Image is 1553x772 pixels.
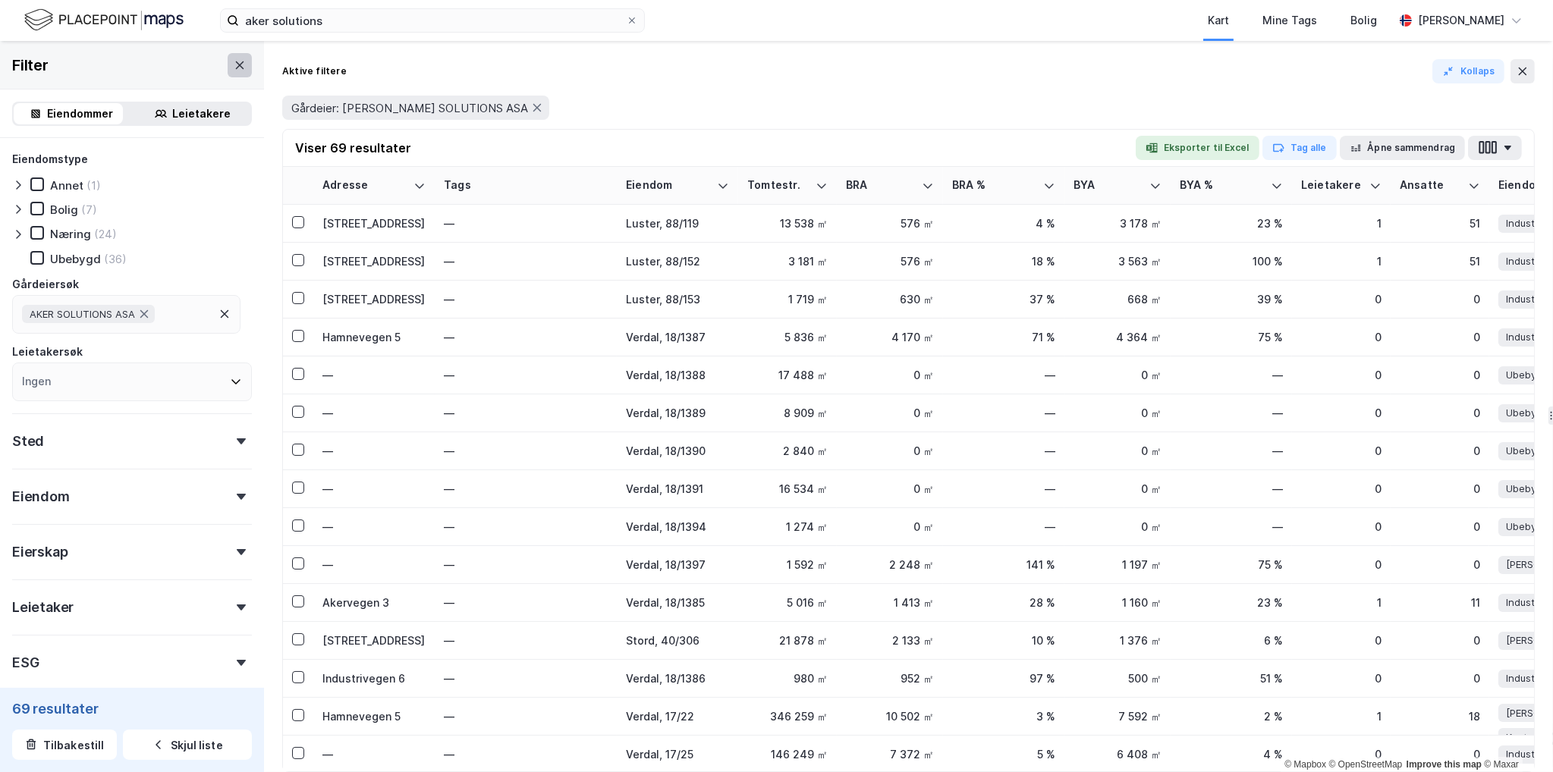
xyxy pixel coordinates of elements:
div: — [444,629,608,653]
div: 952 ㎡ [846,670,934,686]
div: 4 364 ㎡ [1074,329,1162,345]
div: — [444,591,608,615]
div: 500 ㎡ [1074,670,1162,686]
div: 0 [1301,519,1382,535]
div: 0 [1301,291,1382,307]
span: Industri [1506,291,1541,307]
div: Tags [444,178,608,193]
div: 0 [1400,632,1480,648]
img: logo.f888ab2527a4732fd821a326f86c7f29.svg [24,7,184,33]
div: 630 ㎡ [846,291,934,307]
div: BRA % [952,178,1037,193]
div: 4 % [1180,746,1283,762]
span: Industri [1506,253,1541,269]
div: 0 [1400,746,1480,762]
div: [STREET_ADDRESS] [322,215,426,231]
span: Ubebygd [1506,519,1548,535]
button: Tilbakestill [12,730,117,760]
div: 0 ㎡ [846,481,934,497]
div: 18 [1400,708,1480,724]
button: Åpne sammendrag [1340,136,1466,160]
div: 0 ㎡ [1074,443,1162,459]
div: 0 [1301,481,1382,497]
div: — [952,519,1055,535]
span: Industri [1506,215,1541,231]
div: [STREET_ADDRESS] [322,253,426,269]
div: 0 [1400,329,1480,345]
div: Verdal, 18/1386 [626,670,729,686]
div: 6 % [1180,632,1283,648]
div: — [444,363,608,388]
div: Ingen [22,372,51,391]
div: Verdal, 18/1391 [626,481,729,497]
div: 10 % [952,632,1055,648]
div: Luster, 88/153 [626,291,729,307]
div: Mine Tags [1262,11,1317,30]
div: — [444,439,608,463]
div: 3 181 ㎡ [747,253,828,269]
div: 4 % [952,215,1055,231]
span: Ubebygd [1506,405,1548,421]
div: 0 [1400,670,1480,686]
div: — [1180,481,1283,497]
div: Ansatte [1400,178,1462,193]
div: — [444,325,608,350]
div: — [952,405,1055,421]
div: 2 840 ㎡ [747,443,828,459]
button: Tag alle [1262,136,1337,160]
div: 69 resultater [12,699,252,717]
div: — [444,401,608,425]
div: 0 ㎡ [846,519,934,535]
div: Ubebygd [50,252,101,266]
div: Verdal, 17/25 [626,746,729,762]
a: Improve this map [1407,759,1482,770]
div: 5 016 ㎡ [747,595,828,610]
div: 3 178 ㎡ [1074,215,1162,231]
div: 0 [1400,481,1480,497]
div: 0 [1301,557,1382,573]
button: Skjul liste [123,730,252,760]
div: 39 % [1180,291,1283,307]
div: Viser 69 resultater [295,139,411,157]
div: Luster, 88/152 [626,253,729,269]
div: Hamnevegen 5 [322,329,426,345]
div: 576 ㎡ [846,253,934,269]
div: Leietaker [12,598,74,617]
div: BYA % [1180,178,1265,193]
div: Annet [50,178,83,193]
div: Næring [50,227,91,241]
div: 346 259 ㎡ [747,708,828,724]
div: 0 [1301,405,1382,421]
div: Stord, 40/306 [626,632,729,648]
span: Industri [1506,595,1541,610]
div: 576 ㎡ [846,215,934,231]
div: 0 [1400,367,1480,383]
div: — [322,746,426,762]
div: 0 [1301,329,1382,345]
div: 23 % [1180,215,1283,231]
div: 51 % [1180,670,1283,686]
div: Bolig [50,202,78,217]
div: [PERSON_NAME] [1418,11,1504,30]
div: 0 [1301,746,1382,762]
div: 5 % [952,746,1055,762]
div: Chat Widget [1477,699,1553,772]
div: 0 ㎡ [1074,367,1162,383]
div: Filter [12,53,49,77]
div: 0 ㎡ [846,367,934,383]
div: 3 563 ㎡ [1074,253,1162,269]
div: Leietakere [173,105,231,123]
div: Eiendom [626,178,711,193]
div: 668 ㎡ [1074,291,1162,307]
div: Verdal, 18/1387 [626,329,729,345]
span: Industri [1506,670,1541,686]
div: 0 ㎡ [1074,481,1162,497]
div: 980 ㎡ [747,670,828,686]
div: Eiendomstype [12,150,88,168]
div: 0 ㎡ [846,405,934,421]
div: Verdal, 17/22 [626,708,729,724]
div: — [444,553,608,577]
div: Leietakere [1301,178,1363,193]
div: ESG [12,654,39,672]
div: 51 [1400,253,1480,269]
